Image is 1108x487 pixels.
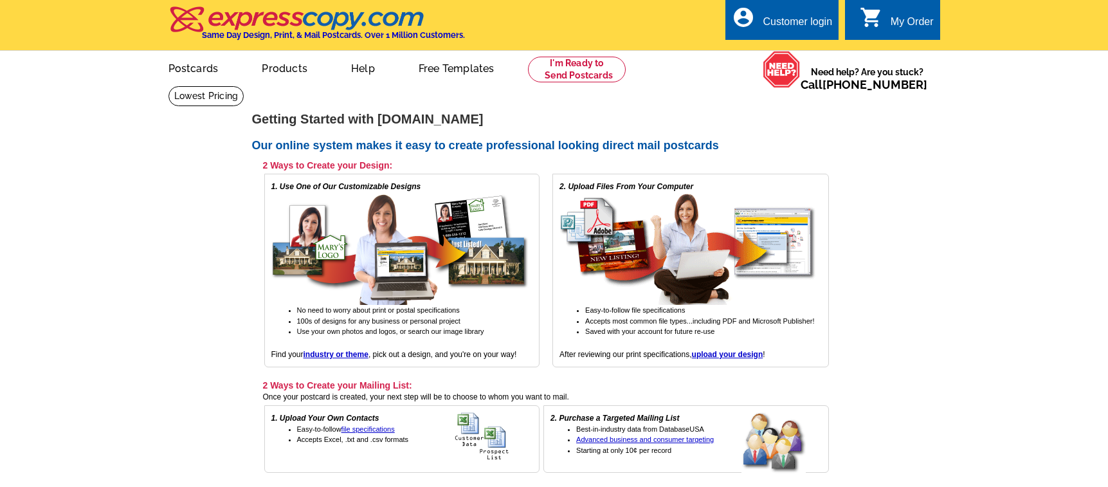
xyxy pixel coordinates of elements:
[252,113,857,126] h1: Getting Started with [DOMAIN_NAME]
[297,436,409,443] span: Accepts Excel, .txt and .csv formats
[559,182,693,191] em: 2. Upload Files From Your Computer
[252,139,857,153] h2: Our online system makes it easy to create professional looking direct mail postcards
[297,306,460,314] span: No need to worry about print or postal specifications
[331,52,395,82] a: Help
[297,317,460,325] span: 100s of designs for any business or personal project
[860,14,934,30] a: shopping_cart My Order
[550,414,679,423] em: 2. Purchase a Targeted Mailing List
[297,327,484,335] span: Use your own photos and logos, or search our image library
[263,160,829,171] h3: 2 Ways to Create your Design:
[763,16,832,34] div: Customer login
[576,425,704,433] span: Best-in-industry data from DatabaseUSA
[263,392,569,401] span: Once your postcard is created, your next step will be to choose to whom you want to mail.
[576,446,671,454] span: Starting at only 10¢ per record
[304,350,368,359] a: industry or theme
[801,78,927,91] span: Call
[241,52,328,82] a: Products
[271,192,529,305] img: free online postcard designs
[297,425,395,433] span: Easy-to-follow
[271,350,517,359] span: Find your , pick out a design, and you're on your way!
[763,51,801,88] img: help
[585,317,814,325] span: Accepts most common file types...including PDF and Microsoft Publisher!
[732,14,832,30] a: account_circle Customer login
[801,66,934,91] span: Need help? Are you stuck?
[576,436,714,443] a: Advanced business and consumer targeting
[341,425,395,433] a: file specifications
[741,412,822,474] img: buy a targeted mailing list
[822,78,927,91] a: [PHONE_NUMBER]
[168,15,465,40] a: Same Day Design, Print, & Mail Postcards. Over 1 Million Customers.
[455,412,532,461] img: upload your own address list for free
[692,350,763,359] a: upload your design
[891,16,934,34] div: My Order
[860,6,883,29] i: shopping_cart
[263,380,829,391] h3: 2 Ways to Create your Mailing List:
[559,192,817,305] img: upload your own design for free
[148,52,239,82] a: Postcards
[732,6,755,29] i: account_circle
[585,327,714,335] span: Saved with your account for future re-use
[202,30,465,40] h4: Same Day Design, Print, & Mail Postcards. Over 1 Million Customers.
[398,52,515,82] a: Free Templates
[271,182,421,191] em: 1. Use One of Our Customizable Designs
[559,350,765,359] span: After reviewing our print specifications, !
[271,414,379,423] em: 1. Upload Your Own Contacts
[585,306,685,314] span: Easy-to-follow file specifications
